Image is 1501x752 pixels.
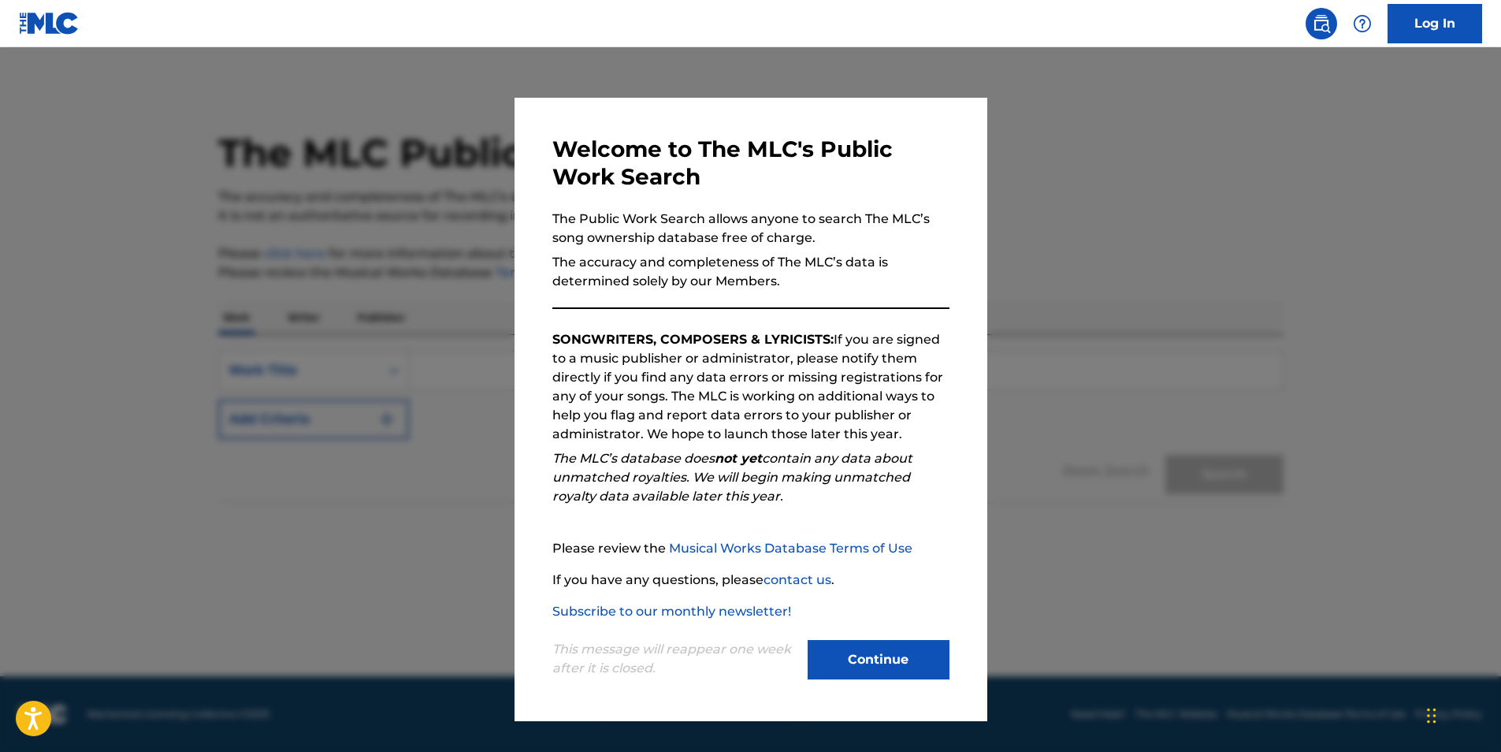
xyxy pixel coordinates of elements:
[1422,676,1501,752] iframe: Chat Widget
[552,253,949,291] p: The accuracy and completeness of The MLC’s data is determined solely by our Members.
[552,210,949,248] p: The Public Work Search allows anyone to search The MLC’s song ownership database free of charge.
[1306,8,1337,39] a: Public Search
[552,571,949,590] p: If you have any questions, please .
[19,12,80,35] img: MLC Logo
[715,451,762,466] strong: not yet
[552,330,949,444] p: If you are signed to a music publisher or administrator, please notify them directly if you find ...
[669,541,912,556] a: Musical Works Database Terms of Use
[1312,14,1331,33] img: search
[552,332,834,347] strong: SONGWRITERS, COMPOSERS & LYRICISTS:
[552,451,912,504] em: The MLC’s database does contain any data about unmatched royalties. We will begin making unmatche...
[552,640,798,678] p: This message will reappear one week after it is closed.
[764,572,831,587] a: contact us
[552,539,949,558] p: Please review the
[1347,8,1378,39] div: Help
[1353,14,1372,33] img: help
[808,640,949,679] button: Continue
[552,604,791,619] a: Subscribe to our monthly newsletter!
[552,136,949,191] h3: Welcome to The MLC's Public Work Search
[1427,692,1436,739] div: Drag
[1388,4,1482,43] a: Log In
